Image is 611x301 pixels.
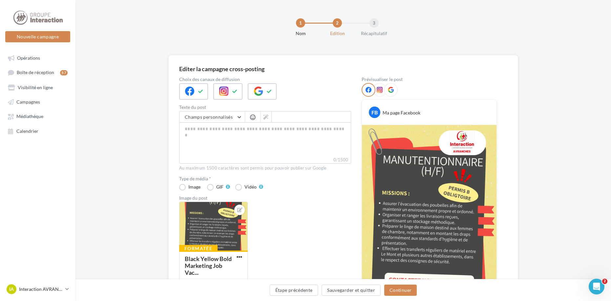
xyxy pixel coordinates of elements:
div: Récapitulatif [353,30,395,37]
button: Étape précédente [270,285,318,296]
iframe: Intercom live chat [589,279,604,294]
a: Opérations [4,52,72,64]
a: Campagnes [4,96,72,108]
span: Champs personnalisés [185,114,233,120]
a: Boîte de réception57 [4,66,72,78]
label: 0/1500 [179,156,351,164]
div: Image du post [179,196,351,200]
div: Formatée [179,245,218,252]
a: Calendrier [4,125,72,137]
span: Opérations [17,55,40,61]
div: Nom [280,30,322,37]
span: Médiathèque [16,114,43,119]
a: Visibilité en ligne [4,81,72,93]
div: 57 [60,70,68,75]
div: Black Yellow Bold Marketing Job Vac... [185,255,232,276]
div: FB [369,107,380,118]
span: Calendrier [16,128,38,134]
span: Campagnes [16,99,40,105]
div: Edition [316,30,358,37]
button: Champs personnalisés [179,111,245,123]
div: Editer la campagne cross-posting [179,66,264,72]
span: Visibilité en ligne [18,85,53,90]
div: GIF [216,185,223,189]
a: IA Interaction AVRANCHES [5,283,70,295]
div: 2 [333,18,342,28]
label: Type de média * [179,176,351,181]
div: 3 [369,18,379,28]
div: Ma page Facebook [383,110,420,116]
button: Continuer [384,285,417,296]
button: Nouvelle campagne [5,31,70,42]
div: Image [188,185,200,189]
p: Interaction AVRANCHES [19,286,63,292]
a: Médiathèque [4,110,72,122]
button: Sauvegarder et quitter [322,285,381,296]
div: Prévisualiser le post [362,77,497,82]
span: IA [9,286,14,292]
div: 1 [296,18,305,28]
span: Boîte de réception [17,70,54,75]
label: Texte du post [179,105,351,110]
span: 2 [602,279,607,284]
label: Choix des canaux de diffusion [179,77,351,82]
div: Vidéo [244,185,257,189]
div: Au maximum 1500 caractères sont permis pour pouvoir publier sur Google [179,165,351,171]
